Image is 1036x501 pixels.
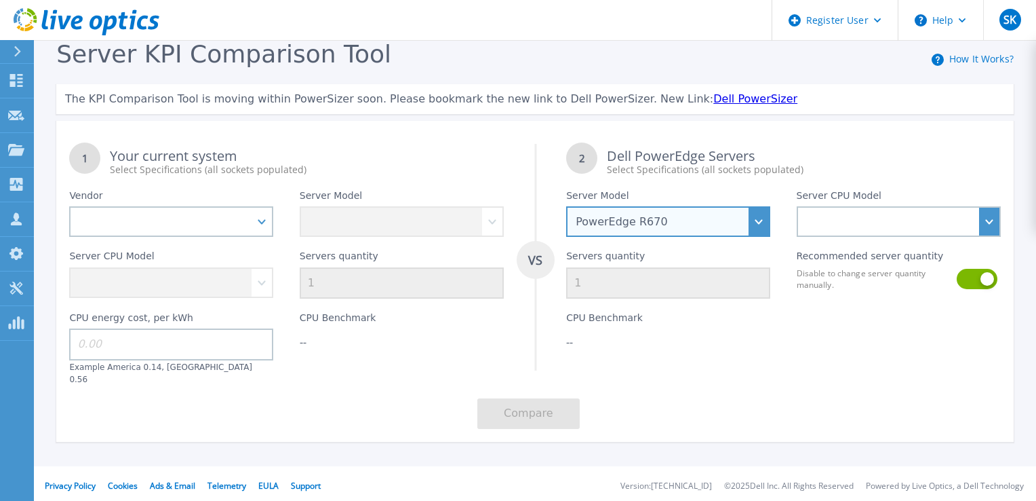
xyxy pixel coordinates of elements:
label: Server Model [566,190,629,206]
a: Ads & Email [150,480,195,491]
tspan: 1 [82,151,88,165]
label: Server Model [300,190,362,206]
div: Dell PowerEdge Servers [607,149,1000,177]
label: Server CPU Model [69,250,154,267]
label: Example America 0.14, [GEOGRAPHIC_DATA] 0.56 [69,363,252,384]
div: -- [566,335,770,349]
div: Select Specifications (all sockets populated) [110,163,503,177]
label: Server CPU Model [797,190,881,206]
a: How It Works? [949,52,1014,65]
span: Server KPI Comparison Tool [56,40,391,68]
label: CPU energy cost, per kWh [69,312,193,329]
div: Your current system [110,149,503,177]
li: Version: [TECHNICAL_ID] [620,482,712,491]
input: 0.00 [69,329,273,360]
a: EULA [258,480,279,491]
label: CPU Benchmark [300,312,376,329]
label: CPU Benchmark [566,312,643,329]
label: Disable to change server quantity manually. [797,267,949,291]
span: SK [1003,14,1016,25]
label: Servers quantity [300,250,378,267]
a: Cookies [108,480,138,491]
li: © 2025 Dell Inc. All Rights Reserved [724,482,854,491]
span: The KPI Comparison Tool is moving within PowerSizer soon. Please bookmark the new link to Dell Po... [65,92,713,105]
tspan: VS [527,252,542,268]
div: Select Specifications (all sockets populated) [607,163,1000,177]
a: Privacy Policy [45,480,96,491]
label: Vendor [69,190,102,206]
li: Powered by Live Optics, a Dell Technology [866,482,1024,491]
a: Dell PowerSizer [713,92,797,105]
a: Support [291,480,321,491]
a: Telemetry [207,480,246,491]
label: Recommended server quantity [797,250,944,267]
div: -- [300,335,504,349]
button: Compare [477,398,580,429]
label: Servers quantity [566,250,645,267]
tspan: 2 [579,151,585,165]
